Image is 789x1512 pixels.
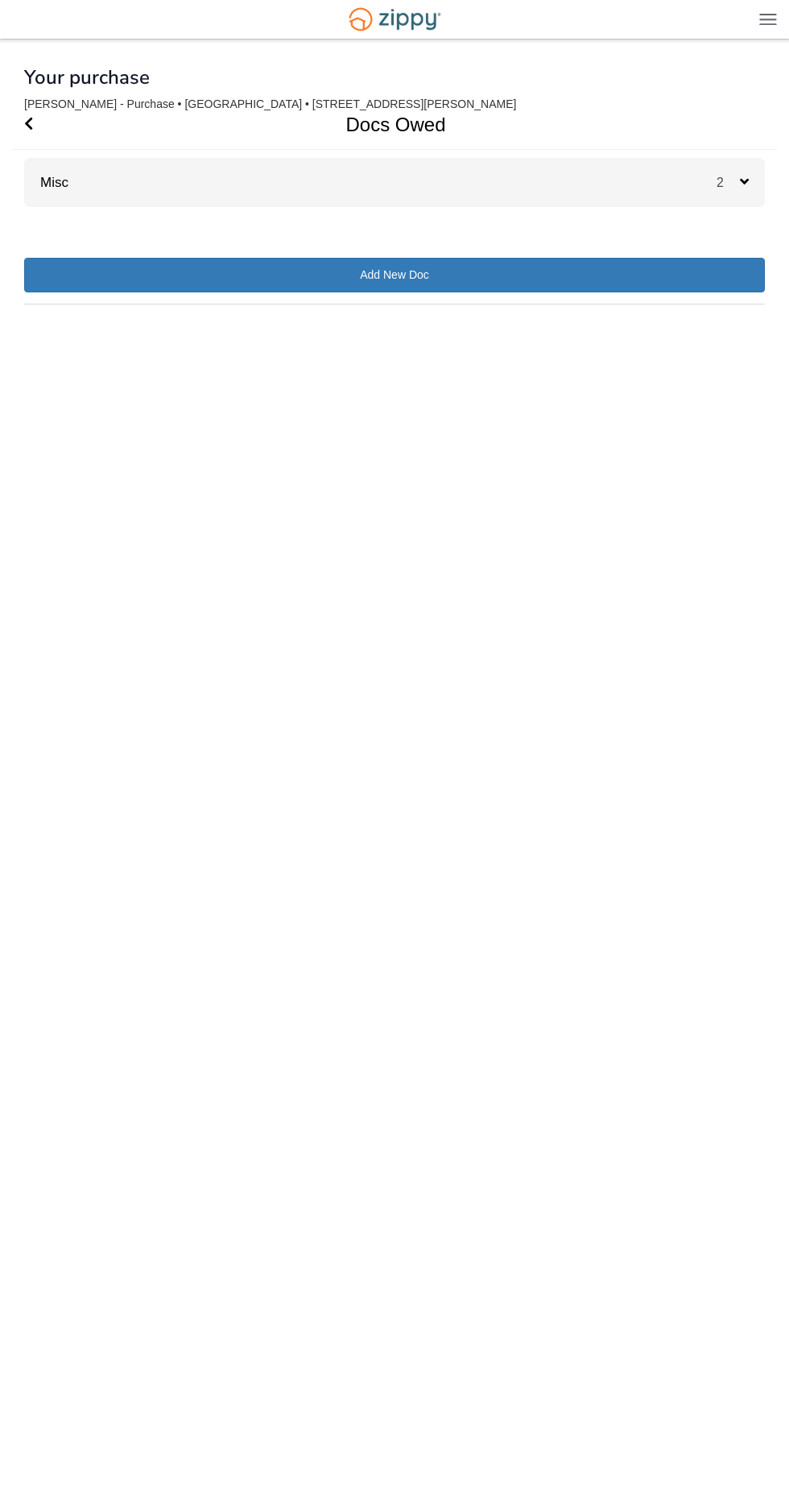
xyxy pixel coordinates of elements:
h1: Docs Owed [12,100,758,149]
a: Add New Doc [24,258,765,292]
span: 2 [717,176,740,189]
img: Mobile Dropdown Menu [759,13,777,25]
a: Misc [24,175,68,190]
h1: Your purchase [24,67,150,88]
div: [PERSON_NAME] - Purchase • [GEOGRAPHIC_DATA] • [STREET_ADDRESS][PERSON_NAME] [24,97,765,111]
a: Go Back [24,100,33,149]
